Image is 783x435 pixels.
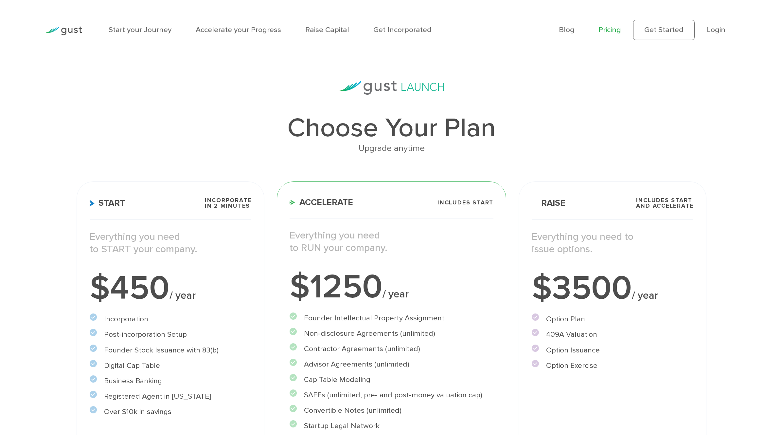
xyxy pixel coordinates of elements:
li: Contractor Agreements (unlimited) [290,343,493,354]
span: / year [632,289,658,302]
span: Includes START [437,200,493,206]
img: Gust Logo [45,27,82,35]
h1: Choose Your Plan [77,115,706,141]
p: Everything you need to issue options. [532,230,694,255]
li: Registered Agent in [US_STATE] [90,391,252,402]
img: Start Icon X2 [90,200,95,207]
div: $3500 [532,272,694,305]
img: Accelerate Icon [290,200,295,205]
li: Business Banking [90,375,252,387]
span: Accelerate [290,198,353,207]
a: Start your Journey [109,25,171,34]
li: SAFEs (unlimited, pre- and post-money valuation cap) [290,389,493,401]
a: Get Started [633,20,695,40]
li: 409A Valuation [532,329,694,340]
li: Post-incorporation Setup [90,329,252,340]
a: Login [707,25,725,34]
a: Get Incorporated [373,25,432,34]
li: Founder Intellectual Property Assignment [290,312,493,324]
li: Option Issuance [532,345,694,356]
li: Non-disclosure Agreements (unlimited) [290,328,493,339]
a: Blog [559,25,575,34]
span: Raise [532,199,566,208]
li: Digital Cap Table [90,360,252,371]
span: / year [169,289,196,302]
img: gust-launch-logos.svg [339,81,444,95]
li: Incorporation [90,313,252,325]
li: Over $10k in savings [90,406,252,417]
li: Convertible Notes (unlimited) [290,405,493,416]
div: $1250 [290,271,493,304]
li: Startup Legal Network [290,420,493,431]
span: Start [90,199,125,208]
a: Pricing [598,25,621,34]
span: Incorporate in 2 Minutes [205,198,252,209]
li: Cap Table Modeling [290,374,493,385]
li: Founder Stock Issuance with 83(b) [90,345,252,356]
span: Includes START and ACCELERATE [636,198,693,209]
li: Advisor Agreements (unlimited) [290,359,493,370]
li: Option Plan [532,313,694,325]
div: Upgrade anytime [77,142,706,156]
p: Everything you need to RUN your company. [290,229,493,254]
p: Everything you need to START your company. [90,230,252,255]
a: Accelerate your Progress [196,25,281,34]
a: Raise Capital [305,25,349,34]
div: $450 [90,272,252,305]
li: Option Exercise [532,360,694,371]
span: / year [383,288,409,300]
